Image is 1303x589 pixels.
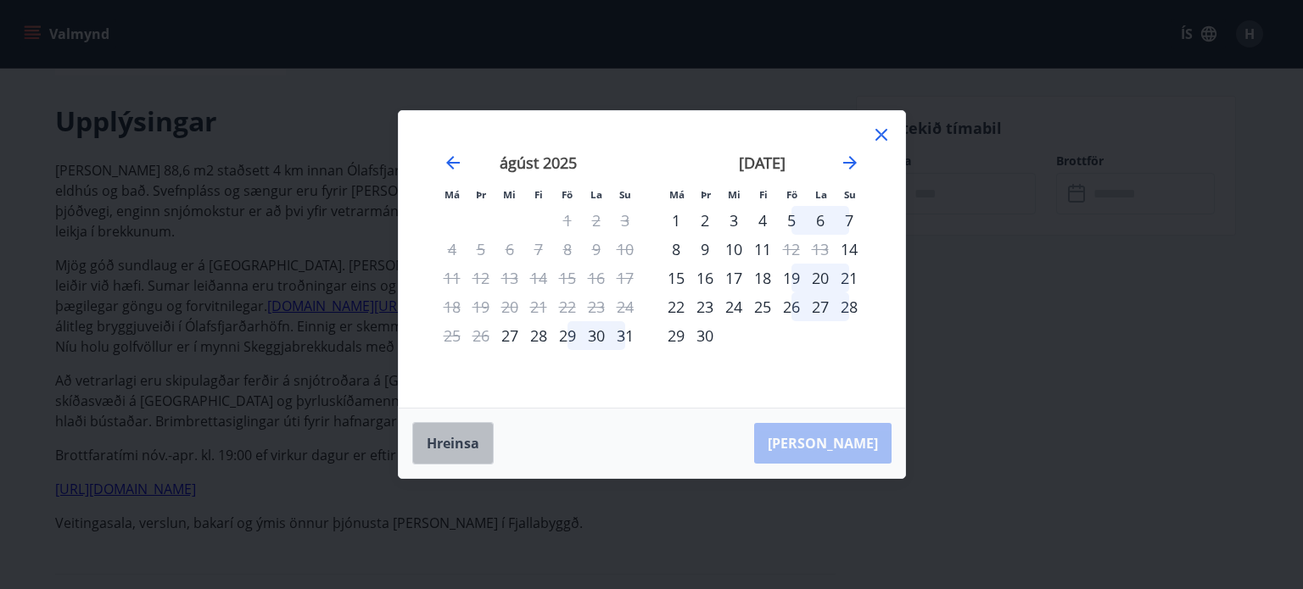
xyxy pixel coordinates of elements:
[495,235,524,264] td: Not available. miðvikudagur, 6. ágúst 2025
[524,321,553,350] td: fimmtudagur, 28. ágúst 2025
[691,264,719,292] div: 16
[835,206,864,235] div: 7
[844,188,856,201] small: Su
[553,321,582,350] td: föstudagur, 29. ágúst 2025
[759,188,768,201] small: Fi
[611,206,640,235] td: Not available. sunnudagur, 3. ágúst 2025
[777,206,806,235] td: föstudagur, 5. september 2025
[786,188,797,201] small: Fö
[524,321,553,350] div: 28
[691,292,719,321] td: þriðjudagur, 23. september 2025
[582,235,611,264] td: Not available. laugardagur, 9. ágúst 2025
[835,264,864,292] td: sunnudagur, 21. september 2025
[701,188,711,201] small: Þr
[419,131,885,387] div: Calendar
[719,292,748,321] td: miðvikudagur, 24. september 2025
[562,188,573,201] small: Fö
[748,292,777,321] td: fimmtudagur, 25. september 2025
[662,292,691,321] div: 22
[662,235,691,264] div: 8
[719,264,748,292] td: miðvikudagur, 17. september 2025
[835,292,864,321] div: 28
[553,235,582,264] td: Not available. föstudagur, 8. ágúst 2025
[534,188,543,201] small: Fi
[495,321,524,350] td: miðvikudagur, 27. ágúst 2025
[582,206,611,235] td: Not available. laugardagur, 2. ágúst 2025
[806,292,835,321] div: 27
[777,264,806,292] div: 19
[553,206,582,235] td: Not available. föstudagur, 1. ágúst 2025
[438,264,467,292] td: Not available. mánudagur, 11. ágúst 2025
[662,292,691,321] td: mánudagur, 22. september 2025
[835,206,864,235] td: sunnudagur, 7. september 2025
[835,292,864,321] td: sunnudagur, 28. september 2025
[691,206,719,235] td: þriðjudagur, 2. september 2025
[611,292,640,321] td: Not available. sunnudagur, 24. ágúst 2025
[412,422,494,464] button: Hreinsa
[611,235,640,264] td: Not available. sunnudagur, 10. ágúst 2025
[806,206,835,235] td: laugardagur, 6. september 2025
[748,235,777,264] div: 11
[806,292,835,321] td: laugardagur, 27. september 2025
[500,153,577,173] strong: ágúst 2025
[582,264,611,292] td: Not available. laugardagur, 16. ágúst 2025
[777,235,806,264] td: Not available. föstudagur, 12. september 2025
[467,292,495,321] td: Not available. þriðjudagur, 19. ágúst 2025
[662,321,691,350] div: 29
[662,235,691,264] td: mánudagur, 8. september 2025
[619,188,631,201] small: Su
[691,321,719,350] div: 30
[553,292,582,321] td: Not available. föstudagur, 22. ágúst 2025
[840,153,860,173] div: Move forward to switch to the next month.
[590,188,602,201] small: La
[467,264,495,292] td: Not available. þriðjudagur, 12. ágúst 2025
[438,292,467,321] td: Not available. mánudagur, 18. ágúst 2025
[748,206,777,235] div: 4
[582,321,611,350] td: laugardagur, 30. ágúst 2025
[815,188,827,201] small: La
[835,235,864,264] td: sunnudagur, 14. september 2025
[467,235,495,264] td: Not available. þriðjudagur, 5. ágúst 2025
[777,292,806,321] div: 26
[662,264,691,292] td: mánudagur, 15. september 2025
[438,235,467,264] td: Not available. mánudagur, 4. ágúst 2025
[806,235,835,264] td: Not available. laugardagur, 13. september 2025
[582,321,611,350] div: 30
[553,321,582,350] div: 29
[524,235,553,264] td: Not available. fimmtudagur, 7. ágúst 2025
[835,235,864,264] div: Aðeins innritun í boði
[806,264,835,292] td: laugardagur, 20. september 2025
[728,188,741,201] small: Mi
[495,321,524,350] div: Aðeins innritun í boði
[495,264,524,292] td: Not available. miðvikudagur, 13. ágúst 2025
[719,235,748,264] div: 10
[691,235,719,264] div: 9
[777,292,806,321] td: föstudagur, 26. september 2025
[476,188,486,201] small: Þr
[691,292,719,321] div: 23
[806,264,835,292] div: 20
[748,235,777,264] td: fimmtudagur, 11. september 2025
[662,206,691,235] div: 1
[739,153,786,173] strong: [DATE]
[662,321,691,350] td: mánudagur, 29. september 2025
[662,264,691,292] div: 15
[495,292,524,321] td: Not available. miðvikudagur, 20. ágúst 2025
[611,264,640,292] td: Not available. sunnudagur, 17. ágúst 2025
[719,206,748,235] td: miðvikudagur, 3. september 2025
[748,264,777,292] div: 18
[777,264,806,292] td: föstudagur, 19. september 2025
[438,321,467,350] td: Not available. mánudagur, 25. ágúst 2025
[669,188,685,201] small: Má
[719,292,748,321] div: 24
[748,206,777,235] td: fimmtudagur, 4. september 2025
[748,264,777,292] td: fimmtudagur, 18. september 2025
[748,292,777,321] div: 25
[719,206,748,235] div: 3
[582,292,611,321] td: Not available. laugardagur, 23. ágúst 2025
[691,264,719,292] td: þriðjudagur, 16. september 2025
[467,321,495,350] td: Not available. þriðjudagur, 26. ágúst 2025
[443,153,463,173] div: Move backward to switch to the previous month.
[611,321,640,350] div: 31
[445,188,460,201] small: Má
